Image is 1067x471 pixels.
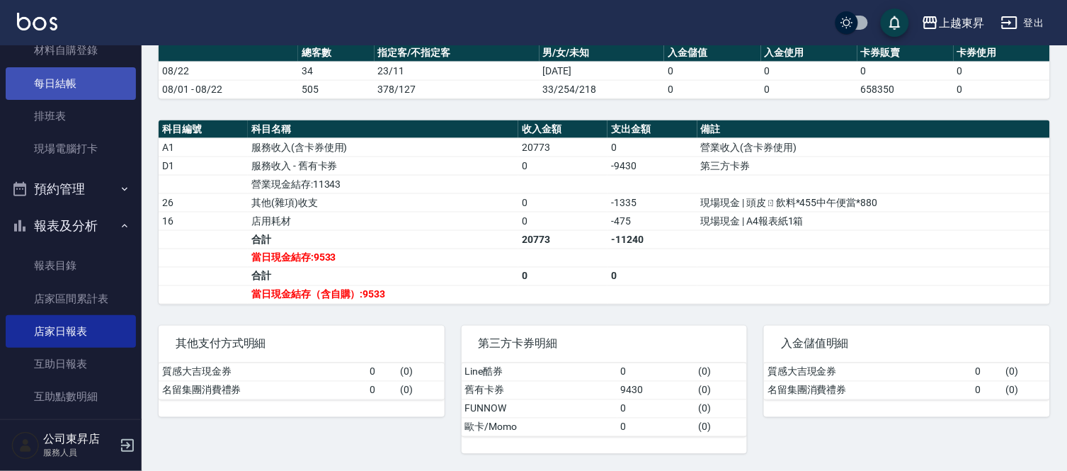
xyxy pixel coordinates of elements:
[664,80,760,98] td: 0
[462,363,617,382] td: Line酷券
[695,418,747,436] td: ( 0 )
[617,381,695,399] td: 9430
[248,267,518,285] td: 合計
[159,381,366,399] td: 名留集團消費禮券
[159,363,366,382] td: 質感大吉現金券
[518,157,607,175] td: 0
[366,363,396,382] td: 0
[857,80,954,98] td: 658350
[857,44,954,62] th: 卡券販賣
[954,62,1050,80] td: 0
[1003,363,1050,382] td: ( 0 )
[6,100,136,132] a: 排班表
[607,120,697,139] th: 支出金額
[664,44,760,62] th: 入金儲值
[761,44,857,62] th: 入金使用
[761,62,857,80] td: 0
[607,138,697,157] td: 0
[607,212,697,230] td: -475
[6,315,136,348] a: 店家日報表
[462,418,617,436] td: 歐卡/Momo
[972,381,1003,399] td: 0
[6,132,136,165] a: 現場電腦打卡
[159,44,1050,99] table: a dense table
[881,8,909,37] button: save
[6,249,136,282] a: 報表目錄
[375,62,540,80] td: 23/11
[159,157,248,175] td: D1
[159,120,248,139] th: 科目編號
[617,418,695,436] td: 0
[540,80,665,98] td: 33/254/218
[298,80,374,98] td: 505
[1003,381,1050,399] td: ( 0 )
[43,432,115,446] h5: 公司東昇店
[518,230,607,249] td: 20773
[6,414,136,446] a: 營業統計分析表
[954,44,1050,62] th: 卡券使用
[159,363,445,400] table: a dense table
[298,44,374,62] th: 總客數
[396,363,444,382] td: ( 0 )
[298,62,374,80] td: 34
[375,44,540,62] th: 指定客/不指定客
[972,363,1003,382] td: 0
[6,208,136,244] button: 報表及分析
[375,80,540,98] td: 378/127
[248,175,518,193] td: 營業現金結存:11343
[6,34,136,67] a: 材料自購登錄
[248,138,518,157] td: 服務收入(含卡券使用)
[518,120,607,139] th: 收入金額
[11,431,40,460] img: Person
[462,363,748,437] table: a dense table
[764,363,1050,400] table: a dense table
[954,80,1050,98] td: 0
[781,337,1033,351] span: 入金儲值明細
[396,381,444,399] td: ( 0 )
[176,337,428,351] span: 其他支付方式明細
[939,14,984,32] div: 上越東昇
[248,249,518,267] td: 當日現金結存:9533
[695,363,747,382] td: ( 0 )
[159,62,298,80] td: 08/22
[248,120,518,139] th: 科目名稱
[607,267,697,285] td: 0
[607,230,697,249] td: -11240
[479,337,731,351] span: 第三方卡券明細
[43,446,115,459] p: 服務人員
[6,380,136,413] a: 互助點數明細
[159,193,248,212] td: 26
[518,212,607,230] td: 0
[6,171,136,208] button: 預約管理
[617,399,695,418] td: 0
[761,80,857,98] td: 0
[540,62,665,80] td: [DATE]
[697,193,1050,212] td: 現場現金 | 頭皮ㄖ飲料*455中午便當*880
[607,193,697,212] td: -1335
[664,62,760,80] td: 0
[159,212,248,230] td: 16
[695,399,747,418] td: ( 0 )
[607,157,697,175] td: -9430
[764,363,971,382] td: 質感大吉現金券
[159,120,1050,305] table: a dense table
[697,157,1050,175] td: 第三方卡券
[617,363,695,382] td: 0
[159,80,298,98] td: 08/01 - 08/22
[857,62,954,80] td: 0
[248,285,518,304] td: 當日現金結存（含自購）:9533
[248,193,518,212] td: 其他(雜項)收支
[6,283,136,315] a: 店家區間累計表
[518,193,607,212] td: 0
[995,10,1050,36] button: 登出
[697,120,1050,139] th: 備註
[764,381,971,399] td: 名留集團消費禮券
[248,230,518,249] td: 合計
[159,138,248,157] td: A1
[17,13,57,30] img: Logo
[697,212,1050,230] td: 現場現金 | A4報表紙1箱
[248,212,518,230] td: 店用耗材
[916,8,990,38] button: 上越東昇
[6,348,136,380] a: 互助日報表
[518,267,607,285] td: 0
